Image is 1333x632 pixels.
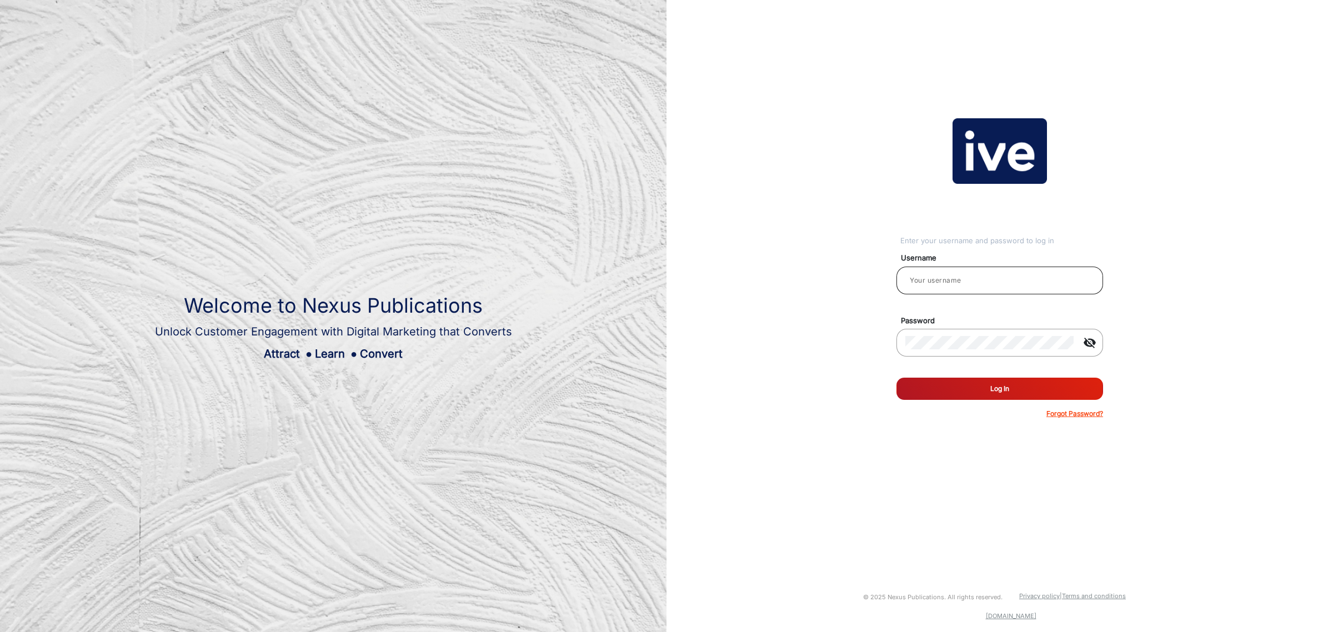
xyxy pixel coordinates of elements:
[893,315,1116,327] mat-label: Password
[893,253,1116,264] mat-label: Username
[1046,409,1103,419] p: Forgot Password?
[896,378,1103,400] button: Log In
[905,274,1094,287] input: Your username
[900,235,1103,247] div: Enter your username and password to log in
[305,347,312,360] span: ●
[350,347,357,360] span: ●
[1019,592,1060,600] a: Privacy policy
[863,593,1003,601] small: © 2025 Nexus Publications. All rights reserved.
[1062,592,1126,600] a: Terms and conditions
[155,345,512,362] div: Attract Learn Convert
[155,294,512,318] h1: Welcome to Nexus Publications
[953,118,1047,184] img: vmg-logo
[155,323,512,340] div: Unlock Customer Engagement with Digital Marketing that Converts
[986,612,1036,620] a: [DOMAIN_NAME]
[1060,592,1062,600] a: |
[1076,336,1103,349] mat-icon: visibility_off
